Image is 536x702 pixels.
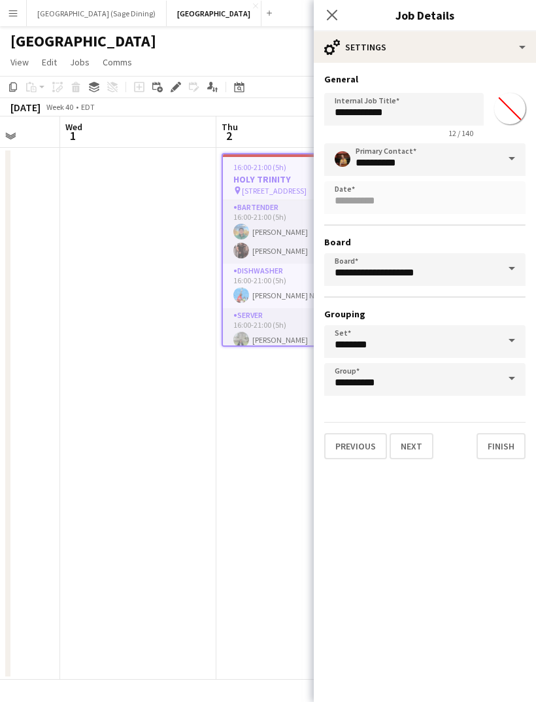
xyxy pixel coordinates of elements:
[324,308,526,320] h3: Grouping
[65,121,82,133] span: Wed
[220,128,238,143] span: 2
[242,186,307,196] span: [STREET_ADDRESS]
[223,308,367,410] app-card-role: SERVER4/416:00-21:00 (5h)[PERSON_NAME]
[10,101,41,114] div: [DATE]
[37,54,62,71] a: Edit
[65,54,95,71] a: Jobs
[103,56,132,68] span: Comms
[390,433,433,459] button: Next
[10,31,156,51] h1: [GEOGRAPHIC_DATA]
[27,1,167,26] button: [GEOGRAPHIC_DATA] (Sage Dining)
[43,102,76,112] span: Week 40
[324,236,526,248] h3: Board
[222,153,368,347] app-job-card: 16:00-21:00 (5h)7/7HOLY TRINITY [STREET_ADDRESS]3 RolesBARTENDER2/216:00-21:00 (5h)[PERSON_NAME][...
[223,264,367,308] app-card-role: DISHWASHER1/116:00-21:00 (5h)[PERSON_NAME] Nibras
[314,31,536,63] div: Settings
[63,128,82,143] span: 1
[223,200,367,264] app-card-role: BARTENDER2/216:00-21:00 (5h)[PERSON_NAME][PERSON_NAME]
[167,1,261,26] button: [GEOGRAPHIC_DATA]
[70,56,90,68] span: Jobs
[5,54,34,71] a: View
[314,7,536,24] h3: Job Details
[438,128,484,138] span: 12 / 140
[233,162,286,172] span: 16:00-21:00 (5h)
[223,173,367,185] h3: HOLY TRINITY
[324,73,526,85] h3: General
[477,433,526,459] button: Finish
[10,56,29,68] span: View
[97,54,137,71] a: Comms
[324,433,387,459] button: Previous
[42,56,57,68] span: Edit
[222,121,238,133] span: Thu
[81,102,95,112] div: EDT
